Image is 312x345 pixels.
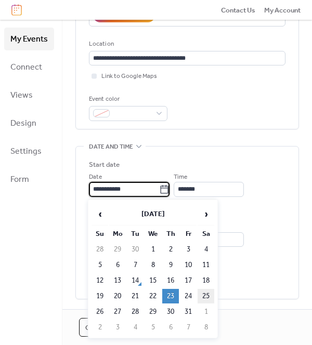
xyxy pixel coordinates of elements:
td: 14 [127,273,144,288]
td: 18 [198,273,214,288]
td: 27 [109,304,126,319]
a: My Account [264,5,301,15]
td: 1 [198,304,214,319]
a: Contact Us [221,5,255,15]
td: 9 [162,258,179,272]
span: Contact Us [221,5,255,16]
td: 13 [109,273,126,288]
td: 30 [162,304,179,319]
button: Cancel [79,318,119,337]
td: 1 [145,242,161,257]
a: Settings [4,140,54,163]
span: Design [10,115,36,132]
td: 2 [92,320,108,335]
th: We [145,227,161,241]
td: 29 [109,242,126,257]
div: Location [89,39,283,49]
span: My Account [264,5,301,16]
span: › [198,204,214,224]
img: logo [11,4,22,16]
td: 10 [180,258,197,272]
a: Connect [4,56,54,78]
td: 6 [162,320,179,335]
td: 5 [145,320,161,335]
td: 4 [198,242,214,257]
span: Date and time [89,141,133,152]
td: 28 [127,304,144,319]
td: 21 [127,289,144,303]
span: Cancel [85,323,112,333]
td: 28 [92,242,108,257]
td: 30 [127,242,144,257]
td: 26 [92,304,108,319]
span: Connect [10,59,42,76]
td: 25 [198,289,214,303]
td: 24 [180,289,197,303]
th: [DATE] [109,203,197,225]
td: 29 [145,304,161,319]
td: 5 [92,258,108,272]
td: 6 [109,258,126,272]
button: AI Assistant [93,8,155,22]
td: 20 [109,289,126,303]
td: 12 [92,273,108,288]
span: My Events [10,31,48,48]
td: 7 [127,258,144,272]
td: 4 [127,320,144,335]
a: Form [4,168,54,191]
td: 8 [198,320,214,335]
span: Date [89,172,102,182]
td: 15 [145,273,161,288]
div: AI Assistant [112,10,148,21]
td: 22 [145,289,161,303]
th: Tu [127,227,144,241]
th: Fr [180,227,197,241]
span: Views [10,87,33,104]
td: 11 [198,258,214,272]
span: Form [10,171,29,188]
td: 17 [180,273,197,288]
span: Link to Google Maps [101,71,157,82]
td: 3 [109,320,126,335]
span: Settings [10,143,42,160]
td: 8 [145,258,161,272]
td: 3 [180,242,197,257]
a: Views [4,84,54,107]
div: Event color [89,94,165,104]
a: My Events [4,28,54,50]
td: 23 [162,289,179,303]
span: Time [174,172,187,182]
th: Th [162,227,179,241]
th: Su [92,227,108,241]
td: 7 [180,320,197,335]
th: Mo [109,227,126,241]
th: Sa [198,227,214,241]
span: ‹ [92,204,108,224]
td: 31 [180,304,197,319]
a: Design [4,112,54,135]
td: 2 [162,242,179,257]
div: Start date [89,160,120,170]
td: 19 [92,289,108,303]
td: 16 [162,273,179,288]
